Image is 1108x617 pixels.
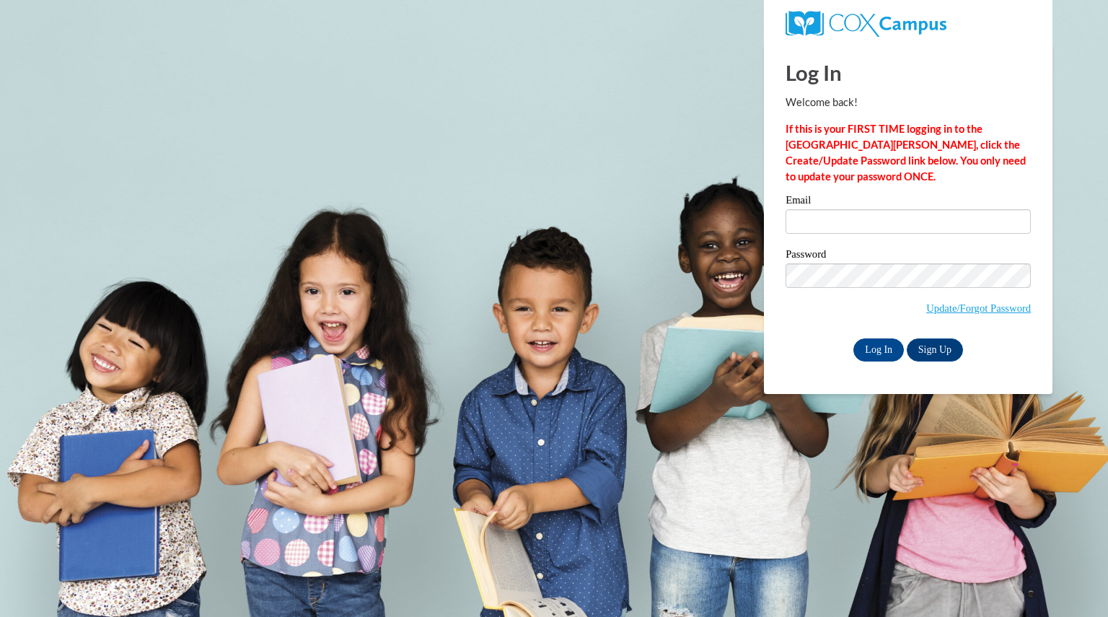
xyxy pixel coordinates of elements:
[786,17,946,29] a: COX Campus
[786,11,946,37] img: COX Campus
[786,123,1026,183] strong: If this is your FIRST TIME logging in to the [GEOGRAPHIC_DATA][PERSON_NAME], click the Create/Upd...
[926,302,1031,314] a: Update/Forgot Password
[786,249,1031,263] label: Password
[907,338,963,362] a: Sign Up
[786,95,1031,110] p: Welcome back!
[786,58,1031,87] h1: Log In
[853,338,904,362] input: Log In
[786,195,1031,209] label: Email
